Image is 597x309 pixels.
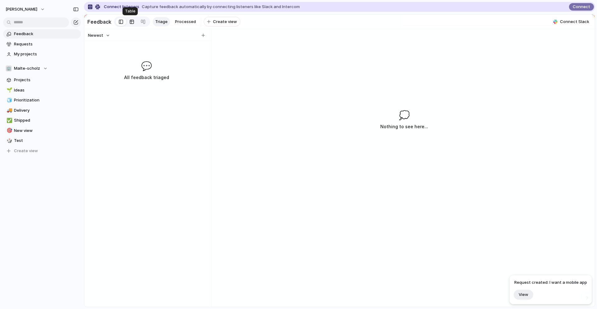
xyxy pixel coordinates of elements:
a: Projects [3,75,81,85]
span: Test [14,138,79,144]
button: ✅ [6,117,12,124]
button: 🚚 [6,107,12,114]
button: 🏢Malte-scholz [3,64,81,73]
button: [PERSON_NAME] [3,4,48,14]
div: ✅ [7,117,11,124]
button: Create view [3,146,81,156]
span: [PERSON_NAME] [6,6,37,12]
a: ✅Shipped [3,116,81,125]
div: 🎲 [7,137,11,144]
a: Requests [3,40,81,49]
span: Capture feedback automatically by connecting listeners like Slack and Intercom [142,4,300,10]
span: Delivery [14,107,79,114]
div: 🧊 [7,97,11,104]
span: Feedback [14,31,79,37]
a: Processed [173,17,198,26]
button: 🎯 [6,128,12,134]
span: Projects [14,77,79,83]
span: New view [14,128,79,134]
span: Ideas [14,87,79,93]
div: 🎯 [7,127,11,134]
span: Connect [573,4,590,10]
span: Processed [175,19,196,25]
span: Malte-scholz [14,65,40,72]
span: Shipped [14,117,79,124]
span: Create view [213,19,237,25]
a: 🚚Delivery [3,106,81,115]
span: View [519,292,528,297]
a: My projects [3,49,81,59]
button: Newest [87,31,111,40]
h2: Feedback [87,18,111,26]
span: Connect listeners [104,4,139,10]
span: Requests [14,41,79,47]
span: Triage [155,19,168,25]
span: Request created: I want a mobile app [514,279,587,286]
button: Connect [569,3,594,11]
h3: Nothing to see here... [380,123,428,130]
a: 🎯New view [3,126,81,135]
button: View [514,289,533,299]
span: My projects [14,51,79,57]
span: Create view [14,148,38,154]
button: Connect Slack [551,17,592,26]
a: Triage [153,17,170,26]
span: Newest [88,32,103,39]
div: 🏢 [6,65,12,72]
div: Table [123,7,138,15]
span: 💬 [141,59,152,73]
a: 🌱Ideas [3,86,81,95]
span: Connect Slack [560,19,589,25]
button: 🌱 [6,87,12,93]
span: 💭 [399,109,410,122]
button: 🎲 [6,138,12,144]
button: Create view [204,17,240,27]
span: Prioritization [14,97,79,103]
h3: All feedback triaged [99,74,194,81]
a: 🎲Test [3,136,81,145]
div: 🌱 [7,87,11,94]
a: Feedback [3,29,81,39]
button: 🧊 [6,97,12,103]
a: 🧊Prioritization [3,96,81,105]
div: 🚚 [7,107,11,114]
